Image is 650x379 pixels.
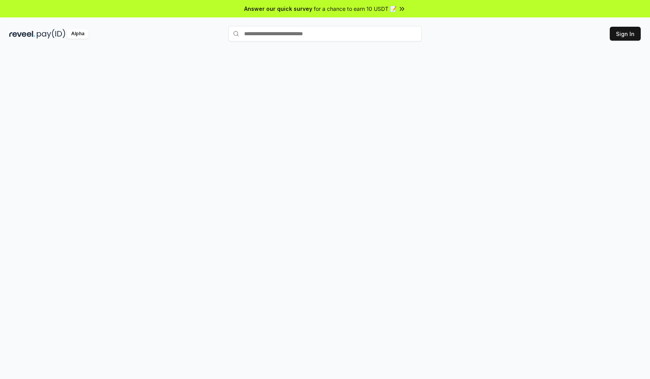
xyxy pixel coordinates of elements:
[67,29,89,39] div: Alpha
[314,5,397,13] span: for a chance to earn 10 USDT 📝
[610,27,641,41] button: Sign In
[244,5,312,13] span: Answer our quick survey
[37,29,65,39] img: pay_id
[9,29,35,39] img: reveel_dark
